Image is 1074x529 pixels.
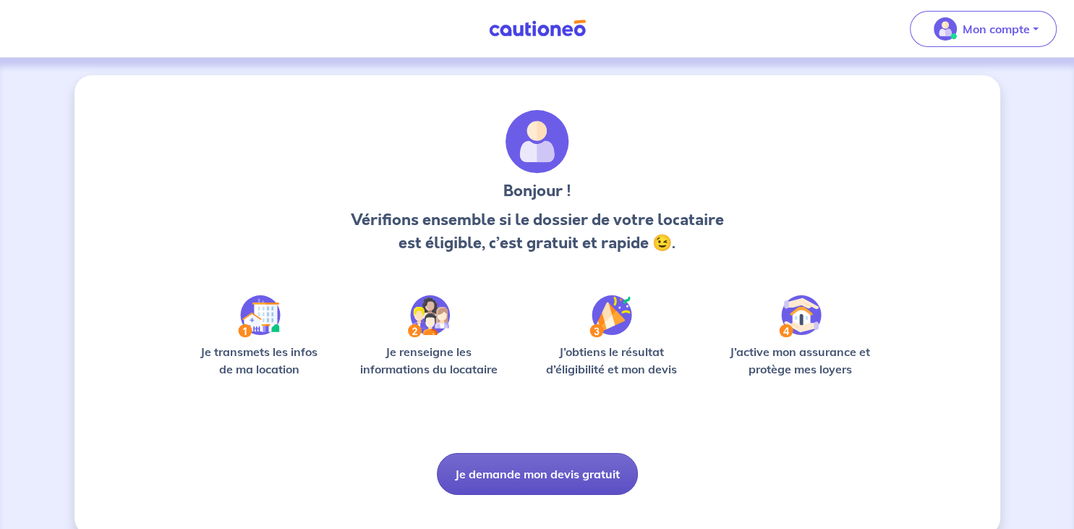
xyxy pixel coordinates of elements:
[346,208,728,255] p: Vérifions ensemble si le dossier de votre locataire est éligible, c’est gratuit et rapide 😉.
[963,20,1030,38] p: Mon compte
[437,453,638,495] button: Je demande mon devis gratuit
[910,11,1057,47] button: illu_account_valid_menu.svgMon compte
[190,343,328,378] p: Je transmets les infos de ma location
[408,295,450,337] img: /static/c0a346edaed446bb123850d2d04ad552/Step-2.svg
[506,110,569,174] img: archivate
[779,295,822,337] img: /static/bfff1cf634d835d9112899e6a3df1a5d/Step-4.svg
[716,343,885,378] p: J’active mon assurance et protège mes loyers
[483,20,592,38] img: Cautioneo
[589,295,632,337] img: /static/f3e743aab9439237c3e2196e4328bba9/Step-3.svg
[351,343,507,378] p: Je renseigne les informations du locataire
[346,179,728,203] h3: Bonjour !
[934,17,957,41] img: illu_account_valid_menu.svg
[238,295,281,337] img: /static/90a569abe86eec82015bcaae536bd8e6/Step-1.svg
[529,343,693,378] p: J’obtiens le résultat d’éligibilité et mon devis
